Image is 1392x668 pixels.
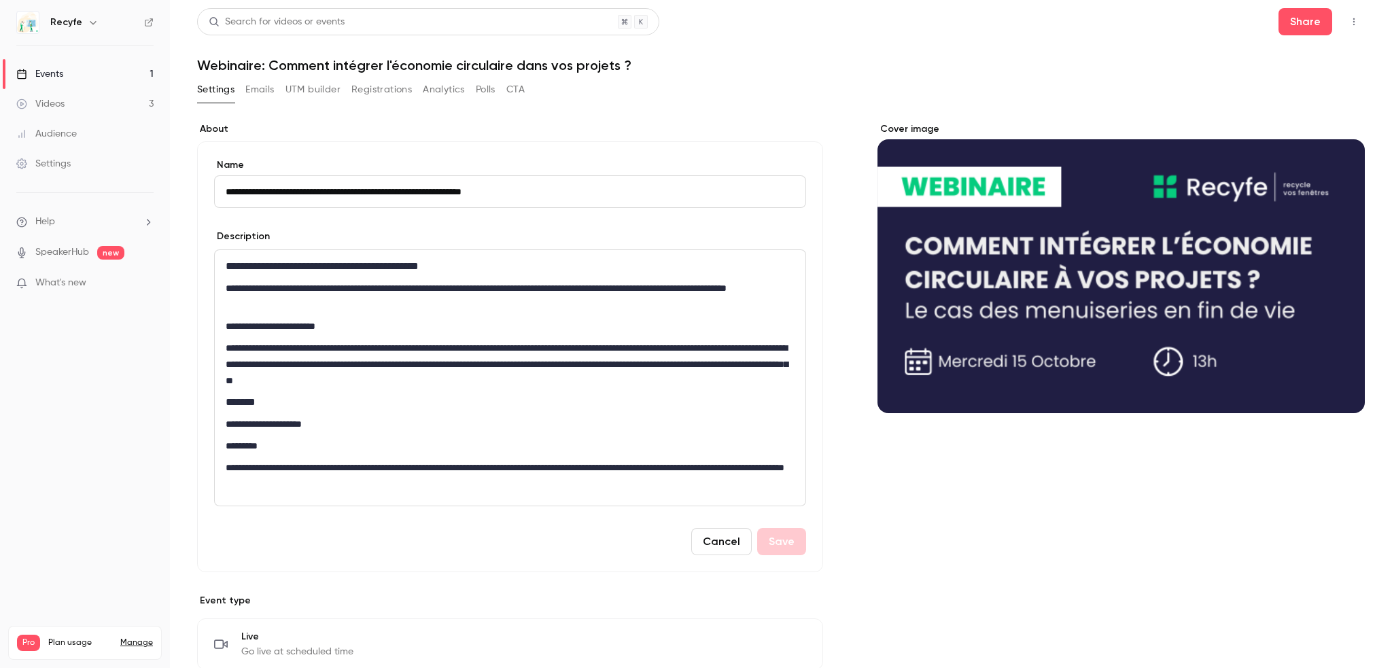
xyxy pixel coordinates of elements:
a: Manage [120,637,153,648]
section: Cover image [877,122,1365,413]
div: Audience [16,127,77,141]
img: Recyfe [17,12,39,33]
button: Polls [476,79,495,101]
button: Settings [197,79,234,101]
h1: Webinaire: Comment intégrer l'économie circulaire dans vos projets ? [197,57,1365,73]
p: Event type [197,594,823,608]
span: Pro [17,635,40,651]
span: new [97,246,124,260]
button: Analytics [423,79,465,101]
label: Cover image [877,122,1365,136]
div: Search for videos or events [209,15,345,29]
label: Description [214,230,270,243]
div: Videos [16,97,65,111]
button: Emails [245,79,274,101]
button: Share [1278,8,1332,35]
button: Cancel [691,528,752,555]
span: Plan usage [48,637,112,648]
span: Go live at scheduled time [241,645,353,658]
button: Registrations [351,79,412,101]
div: editor [215,250,805,506]
a: SpeakerHub [35,245,89,260]
span: Live [241,630,353,644]
span: Help [35,215,55,229]
button: CTA [506,79,525,101]
span: What's new [35,276,86,290]
div: Settings [16,157,71,171]
div: Events [16,67,63,81]
li: help-dropdown-opener [16,215,154,229]
section: description [214,249,806,506]
h6: Recyfe [50,16,82,29]
label: About [197,122,823,136]
button: UTM builder [285,79,341,101]
label: Name [214,158,806,172]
